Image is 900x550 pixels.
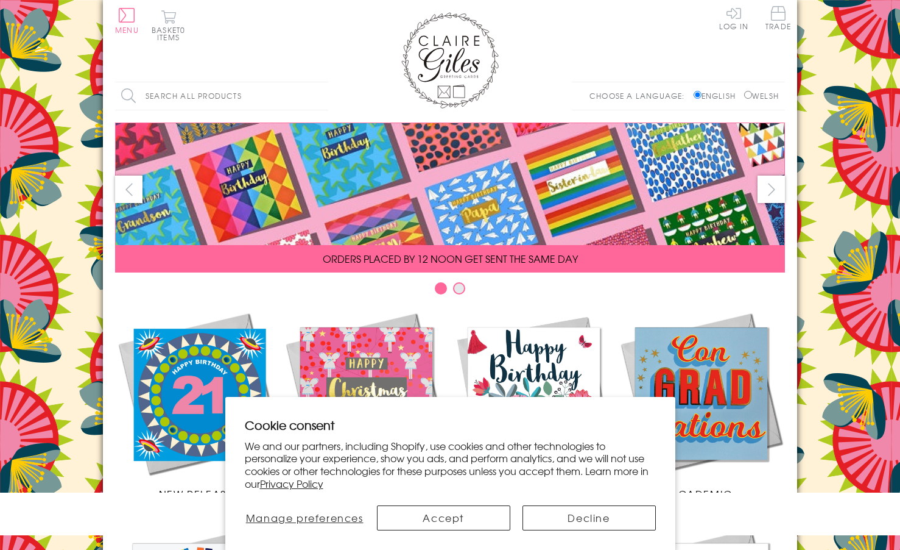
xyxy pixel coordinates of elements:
[435,282,447,295] button: Carousel Page 1 (Current Slide)
[377,505,510,530] button: Accept
[765,6,791,30] span: Trade
[401,12,499,109] img: Claire Giles Greetings Cards
[316,82,328,110] input: Search
[245,440,656,490] p: We and our partners, including Shopify, use cookies and other technologies to personalize your ex...
[694,91,701,99] input: English
[323,251,578,266] span: ORDERS PLACED BY 12 NOON GET SENT THE SAME DAY
[115,310,283,501] a: New Releases
[152,10,185,41] button: Basket0 items
[157,24,185,43] span: 0 items
[246,510,364,525] span: Manage preferences
[283,310,450,501] a: Christmas
[115,282,785,301] div: Carousel Pagination
[115,8,139,34] button: Menu
[260,476,323,491] a: Privacy Policy
[244,505,364,530] button: Manage preferences
[245,416,656,434] h2: Cookie consent
[758,176,785,203] button: next
[159,487,239,501] span: New Releases
[744,90,779,101] label: Welsh
[765,6,791,32] a: Trade
[670,487,733,501] span: Academic
[115,176,142,203] button: prev
[719,6,748,30] a: Log In
[115,82,328,110] input: Search all products
[453,282,465,295] button: Carousel Page 2
[115,24,139,35] span: Menu
[522,505,656,530] button: Decline
[694,90,742,101] label: English
[617,310,785,501] a: Academic
[589,90,691,101] p: Choose a language:
[450,310,617,501] a: Birthdays
[744,91,752,99] input: Welsh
